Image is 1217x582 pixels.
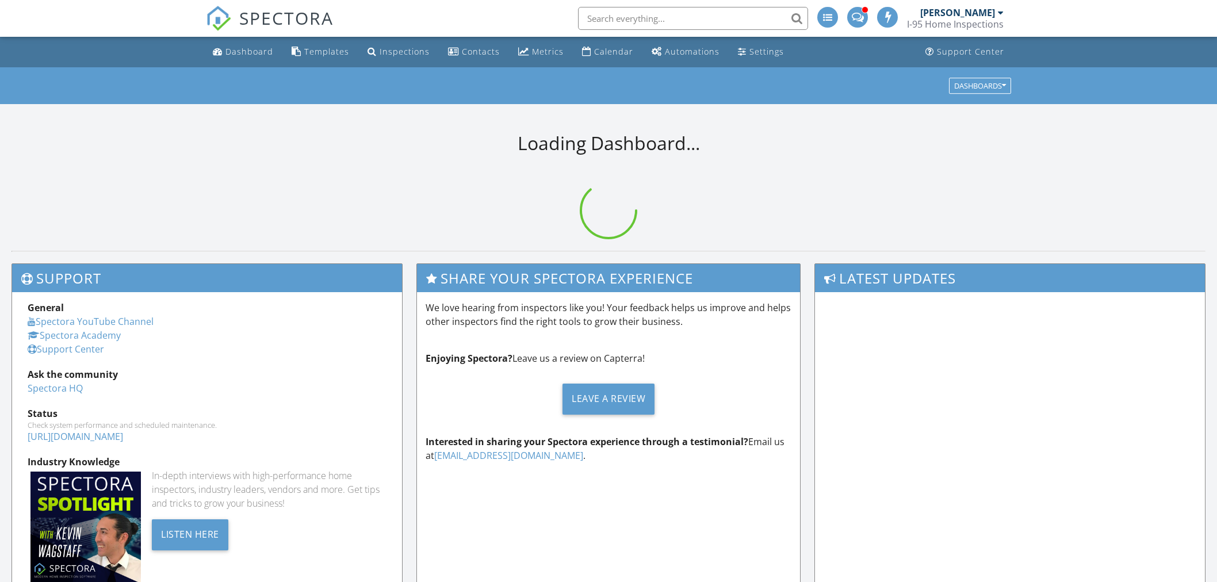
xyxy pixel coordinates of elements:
[363,41,434,63] a: Inspections
[239,6,334,30] span: SPECTORA
[733,41,789,63] a: Settings
[28,367,386,381] div: Ask the community
[28,301,64,314] strong: General
[532,46,564,57] div: Metrics
[426,374,791,423] a: Leave a Review
[12,264,402,292] h3: Support
[749,46,784,57] div: Settings
[287,41,354,63] a: Templates
[920,7,995,18] div: [PERSON_NAME]
[208,41,278,63] a: Dashboard
[665,46,720,57] div: Automations
[514,41,568,63] a: Metrics
[434,449,583,462] a: [EMAIL_ADDRESS][DOMAIN_NAME]
[578,7,808,30] input: Search everything...
[954,82,1006,90] div: Dashboards
[815,264,1205,292] h3: Latest Updates
[28,430,123,443] a: [URL][DOMAIN_NAME]
[206,16,334,40] a: SPECTORA
[28,382,83,395] a: Spectora HQ
[443,41,504,63] a: Contacts
[304,46,349,57] div: Templates
[225,46,273,57] div: Dashboard
[921,41,1009,63] a: Support Center
[28,455,386,469] div: Industry Knowledge
[647,41,724,63] a: Automations (Advanced)
[152,469,386,510] div: In-depth interviews with high-performance home inspectors, industry leaders, vendors and more. Ge...
[462,46,500,57] div: Contacts
[577,41,638,63] a: Calendar
[380,46,430,57] div: Inspections
[426,351,791,365] p: Leave us a review on Capterra!
[152,519,228,550] div: Listen Here
[937,46,1004,57] div: Support Center
[152,527,228,540] a: Listen Here
[426,301,791,328] p: We love hearing from inspectors like you! Your feedback helps us improve and helps other inspecto...
[426,435,791,462] p: Email us at .
[28,343,104,355] a: Support Center
[30,472,141,582] img: Spectoraspolightmain
[426,352,512,365] strong: Enjoying Spectora?
[417,264,800,292] h3: Share Your Spectora Experience
[28,315,154,328] a: Spectora YouTube Channel
[28,329,121,342] a: Spectora Academy
[907,18,1004,30] div: I-95 Home Inspections
[562,384,655,415] div: Leave a Review
[206,6,231,31] img: The Best Home Inspection Software - Spectora
[949,78,1011,94] button: Dashboards
[28,420,386,430] div: Check system performance and scheduled maintenance.
[426,435,748,448] strong: Interested in sharing your Spectora experience through a testimonial?
[28,407,386,420] div: Status
[594,46,633,57] div: Calendar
